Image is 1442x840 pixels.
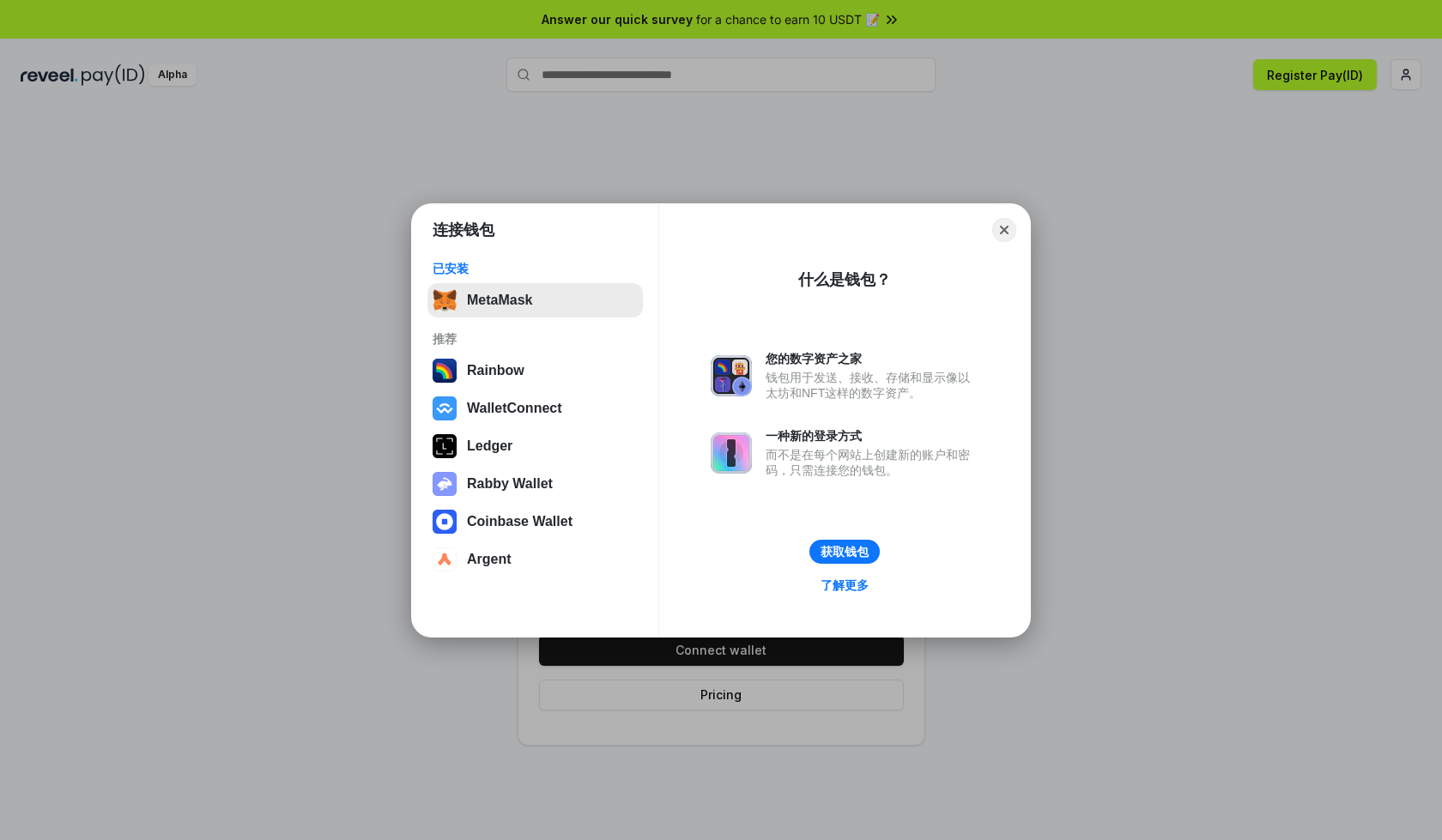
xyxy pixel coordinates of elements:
[766,351,978,366] div: 您的数字资产之家
[433,396,457,420] img: svg+xml,%3Csvg%20width%3D%2228%22%20height%3D%2228%22%20viewBox%3D%220%200%2028%2028%22%20fill%3D...
[433,288,457,312] img: svg+xml,%3Csvg%20fill%3D%22none%22%20height%3D%2233%22%20viewBox%3D%220%200%2035%2033%22%20width%...
[427,467,643,501] button: Rabby Wallet
[810,574,879,596] a: 了解更多
[821,577,869,593] div: 了解更多
[427,354,643,388] button: Rainbow
[992,218,1016,242] button: Close
[467,363,524,378] div: Rainbow
[433,510,457,534] img: svg+xml,%3Csvg%20width%3D%2228%22%20height%3D%2228%22%20viewBox%3D%220%200%2028%2028%22%20fill%3D...
[467,401,562,416] div: WalletConnect
[809,540,880,564] button: 获取钱包
[433,331,638,347] div: 推荐
[711,355,752,396] img: svg+xml,%3Csvg%20xmlns%3D%22http%3A%2F%2Fwww.w3.org%2F2000%2Fsvg%22%20fill%3D%22none%22%20viewBox...
[427,429,643,463] button: Ledger
[427,391,643,426] button: WalletConnect
[766,428,978,444] div: 一种新的登录方式
[433,472,457,496] img: svg+xml,%3Csvg%20xmlns%3D%22http%3A%2F%2Fwww.w3.org%2F2000%2Fsvg%22%20fill%3D%22none%22%20viewBox...
[427,283,643,317] button: MetaMask
[433,359,457,383] img: svg+xml,%3Csvg%20width%3D%22120%22%20height%3D%22120%22%20viewBox%3D%220%200%20120%20120%22%20fil...
[711,432,752,474] img: svg+xml,%3Csvg%20xmlns%3D%22http%3A%2F%2Fwww.w3.org%2F2000%2Fsvg%22%20fill%3D%22none%22%20viewBox...
[467,476,553,492] div: Rabby Wallet
[821,544,869,559] div: 获取钱包
[766,447,978,478] div: 而不是在每个网站上创建新的账户和密码，只需连接您的钱包。
[433,261,638,276] div: 已安装
[433,434,457,458] img: svg+xml,%3Csvg%20xmlns%3D%22http%3A%2F%2Fwww.w3.org%2F2000%2Fsvg%22%20width%3D%2228%22%20height%3...
[427,542,643,577] button: Argent
[433,547,457,571] img: svg+xml,%3Csvg%20width%3D%2228%22%20height%3D%2228%22%20viewBox%3D%220%200%2028%2028%22%20fill%3D...
[766,370,978,401] div: 钱包用于发送、接收、存储和显示像以太坊和NFT这样的数字资产。
[433,220,494,240] h1: 连接钱包
[467,514,573,529] div: Coinbase Wallet
[467,293,532,308] div: MetaMask
[798,269,891,290] div: 什么是钱包？
[427,505,643,539] button: Coinbase Wallet
[467,552,512,567] div: Argent
[467,438,512,454] div: Ledger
